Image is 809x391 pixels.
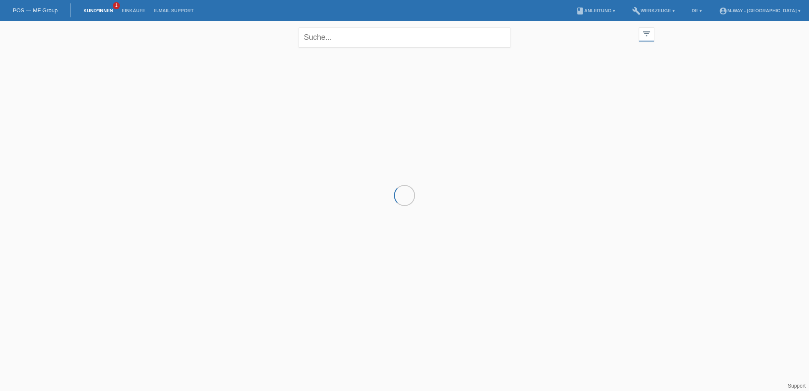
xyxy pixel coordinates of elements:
i: build [632,7,641,15]
a: POS — MF Group [13,7,58,14]
a: account_circlem-way - [GEOGRAPHIC_DATA] ▾ [715,8,805,13]
input: Suche... [299,28,510,47]
a: E-Mail Support [150,8,198,13]
i: filter_list [642,29,651,39]
span: 1 [113,2,120,9]
a: Einkäufe [117,8,149,13]
a: Support [788,383,806,389]
a: Kund*innen [79,8,117,13]
a: buildWerkzeuge ▾ [628,8,679,13]
i: account_circle [719,7,727,15]
i: book [576,7,584,15]
a: DE ▾ [688,8,706,13]
a: bookAnleitung ▾ [572,8,619,13]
